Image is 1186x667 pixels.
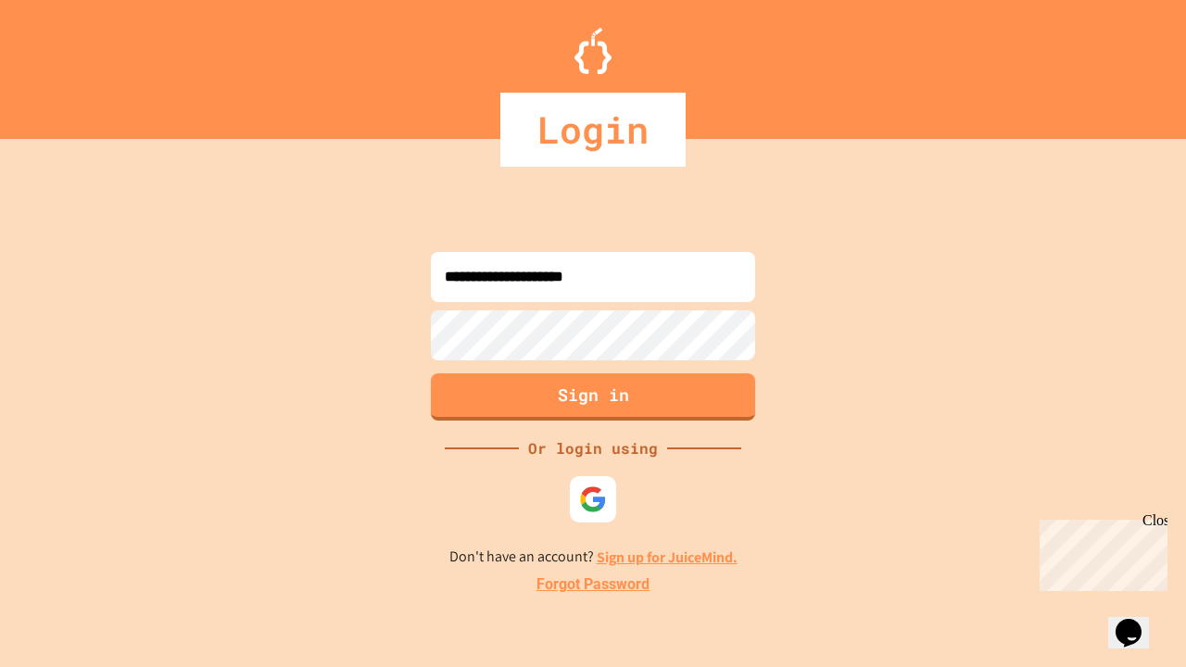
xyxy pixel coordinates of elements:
img: google-icon.svg [579,485,607,513]
button: Sign in [431,373,755,421]
a: Sign up for JuiceMind. [597,547,738,567]
a: Forgot Password [536,573,650,596]
iframe: chat widget [1032,512,1167,591]
div: Login [500,93,686,167]
div: Or login using [519,437,667,459]
p: Don't have an account? [449,546,738,569]
img: Logo.svg [574,28,612,74]
iframe: chat widget [1108,593,1167,648]
div: Chat with us now!Close [7,7,128,118]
